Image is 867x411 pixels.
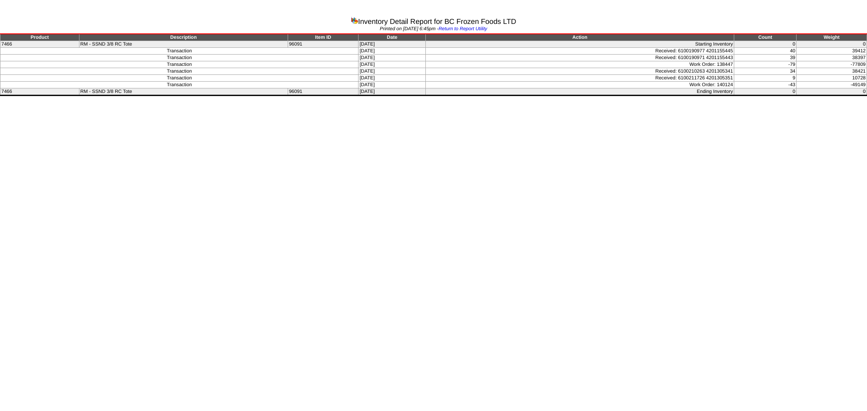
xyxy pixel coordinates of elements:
td: RM - SSND 3/8 RC Tote [79,88,288,96]
td: 38397 [797,55,867,61]
td: [DATE] [359,48,426,55]
td: [DATE] [359,75,426,82]
td: Work Order: 140124 [426,82,734,88]
td: Transaction [0,61,359,68]
td: Count [734,34,797,41]
td: Received: 6100190977 4201155445 [426,48,734,55]
td: 96091 [288,41,358,48]
td: -43 [734,82,797,88]
td: Transaction [0,48,359,55]
td: Received: 6100190971 4201155443 [426,55,734,61]
td: 40 [734,48,797,55]
td: 9 [734,75,797,82]
td: 7466 [0,41,79,48]
td: Work Order: 138447 [426,61,734,68]
td: -77809 [797,61,867,68]
td: Transaction [0,68,359,75]
td: Transaction [0,82,359,88]
a: Return to Report Utility [438,26,487,32]
td: Transaction [0,55,359,61]
td: Ending Inventory [426,88,734,96]
td: 10728 [797,75,867,82]
td: 0 [797,88,867,96]
td: [DATE] [359,82,426,88]
td: 39 [734,55,797,61]
td: 0 [734,88,797,96]
td: Item ID [288,34,358,41]
td: [DATE] [359,88,426,96]
td: Transaction [0,75,359,82]
td: Date [359,34,426,41]
td: 34 [734,68,797,75]
td: Starting Inventory [426,41,734,48]
td: [DATE] [359,55,426,61]
td: Product [0,34,79,41]
td: Weight [797,34,867,41]
td: RM - SSND 3/8 RC Tote [79,41,288,48]
td: 0 [797,41,867,48]
td: -79 [734,61,797,68]
td: Description [79,34,288,41]
td: 96091 [288,88,358,96]
td: -49149 [797,82,867,88]
td: 7466 [0,88,79,96]
td: [DATE] [359,61,426,68]
td: 0 [734,41,797,48]
td: [DATE] [359,41,426,48]
td: 38421 [797,68,867,75]
td: Received: 6100210263 4201305341 [426,68,734,75]
td: Action [426,34,734,41]
td: Received: 6100211726 4201305351 [426,75,734,82]
img: graph.gif [351,17,358,24]
td: 39412 [797,48,867,55]
td: [DATE] [359,68,426,75]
